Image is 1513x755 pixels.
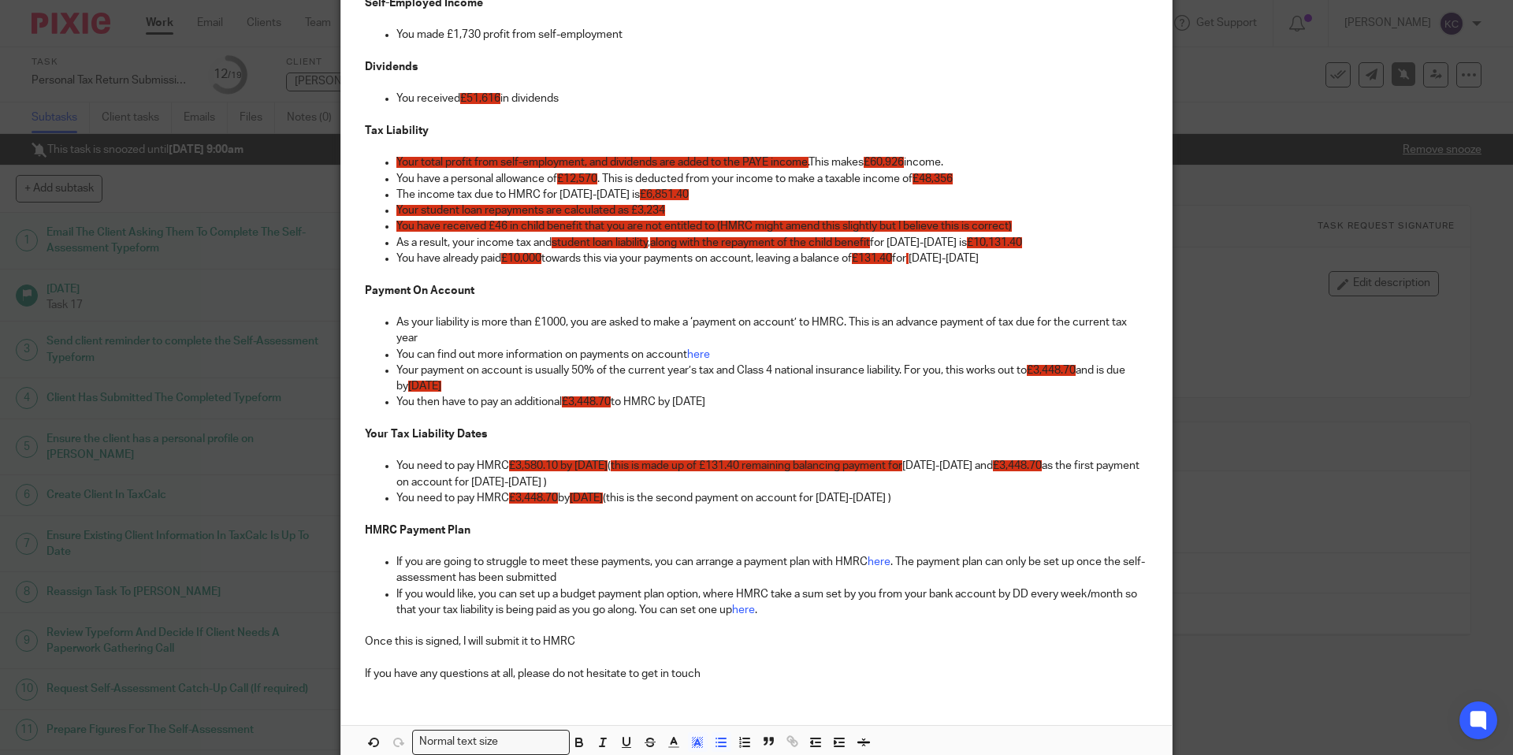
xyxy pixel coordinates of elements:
span: You have received £46 in child benefit that you are not entitled to (HMRC might amend this slight... [396,221,1012,232]
p: The income tax due to HMRC for [DATE]-[DATE] is [396,187,1148,203]
span: £3,580.10 by [DATE] [509,460,608,471]
span: Your total profit from self-employment, and dividends are added to the PAYE income. [396,157,809,168]
input: Search for option [504,734,560,750]
p: You need to pay HMRC by (this is the second payment on account for [DATE]-[DATE] ) [396,490,1148,506]
div: Search for option [412,730,570,754]
strong: Payment On Account [365,285,474,296]
span: £10,131.40 [967,237,1022,248]
p: Your payment on account is usually 50% of the current year’s tax and Class 4 national insurance l... [396,363,1148,395]
span: Your student loan repayments are calculated as £3,234 [396,205,665,216]
span: £3,448.70 [562,396,611,407]
p: If you would like, you can set up a budget payment plan option, where HMRC take a sum set by you ... [396,586,1148,619]
p: You need to pay HMRC ( [DATE]-[DATE] and as the first payment on account for [DATE]-[DATE] ) [396,458,1148,490]
span: this is made up of £131.40 remaining balancing payment for [611,460,902,471]
p: This makes income. [396,154,1148,170]
span: £12,570 [557,173,597,184]
p: If you are going to struggle to meet these payments, you can arrange a payment plan with HMRC . T... [396,554,1148,586]
a: here [687,349,710,360]
a: here [732,604,755,616]
strong: HMRC Payment Plan [365,525,470,536]
span: [DATE] [408,381,441,392]
p: If you have any questions at all, please do not hesitate to get in touch [365,666,1148,682]
p: As a result, your income tax and , for [DATE]-[DATE] is [396,235,1148,251]
span: £10,000 [501,253,541,264]
p: You then have to pay an additional to HMRC by [DATE] [396,394,1148,410]
strong: Your Tax Liability Dates [365,429,487,440]
span: £131.40 [852,253,892,264]
p: As your liability is more than £1000, you are asked to make a ‘payment on account’ to HMRC. This ... [396,314,1148,347]
p: Once this is signed, I will submit it to HMRC [365,634,1148,649]
span: £48,356 [913,173,953,184]
span: [DATE] [570,493,603,504]
span: £3,448.70 [1027,365,1076,376]
span: £3,448.70 [509,493,558,504]
p: You have already paid towards this via your payments on account, leaving a balance of for [DATE]-... [396,251,1148,266]
p: You have a personal allowance of . This is deducted from your income to make a taxable income of [396,171,1148,187]
span: student loan liability [552,237,648,248]
span: £6,851.40 [640,189,689,200]
span: £3,448.70 [993,460,1042,471]
span: £60,926 [864,157,904,168]
p: You can find out more information on payments on account [396,347,1148,363]
span: Normal text size [416,734,502,750]
a: here [868,556,890,567]
span: along with the repayment of the child benefit [650,237,870,248]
